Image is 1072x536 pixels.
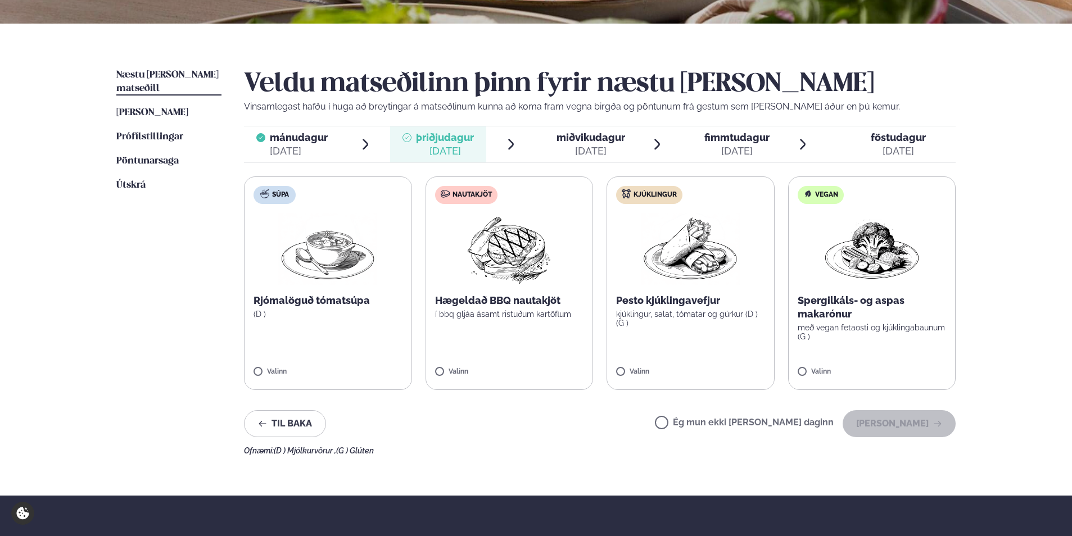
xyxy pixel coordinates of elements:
p: með vegan fetaosti og kjúklingabaunum (G ) [798,323,947,341]
a: Útskrá [116,179,146,192]
span: Pöntunarsaga [116,156,179,166]
span: Nautakjöt [453,190,492,199]
span: [PERSON_NAME] [116,108,188,117]
span: Kjúklingur [634,190,677,199]
span: Næstu [PERSON_NAME] matseðill [116,70,219,93]
h2: Veldu matseðilinn þinn fyrir næstu [PERSON_NAME] [244,69,956,100]
a: Pöntunarsaga [116,155,179,168]
img: Vegan.png [822,213,921,285]
p: kjúklingur, salat, tómatar og gúrkur (D ) (G ) [616,310,765,328]
div: [DATE] [416,144,474,158]
span: miðvikudagur [557,131,625,143]
img: soup.svg [260,189,269,198]
p: Rjómalöguð tómatsúpa [254,294,402,307]
img: beef.svg [441,189,450,198]
span: Súpa [272,190,289,199]
span: Útskrá [116,180,146,190]
p: í bbq gljáa ásamt ristuðum kartöflum [435,310,584,319]
a: Prófílstillingar [116,130,183,144]
span: Vegan [815,190,838,199]
a: [PERSON_NAME] [116,106,188,120]
img: chicken.svg [622,189,631,198]
a: Cookie settings [11,502,34,525]
p: Pesto kjúklingavefjur [616,294,765,307]
p: Hægeldað BBQ nautakjöt [435,294,584,307]
span: þriðjudagur [416,131,474,143]
button: [PERSON_NAME] [843,410,956,437]
span: (D ) Mjólkurvörur , [274,446,336,455]
div: [DATE] [270,144,328,158]
span: fimmtudagur [704,131,770,143]
span: (G ) Glúten [336,446,374,455]
p: (D ) [254,310,402,319]
div: Ofnæmi: [244,446,956,455]
img: Beef-Meat.png [459,213,559,285]
div: [DATE] [871,144,926,158]
img: Vegan.svg [803,189,812,198]
img: Wraps.png [641,213,740,285]
a: Næstu [PERSON_NAME] matseðill [116,69,221,96]
span: föstudagur [871,131,926,143]
p: Vinsamlegast hafðu í huga að breytingar á matseðlinum kunna að koma fram vegna birgða og pöntunum... [244,100,956,113]
button: Til baka [244,410,326,437]
span: mánudagur [270,131,328,143]
img: Soup.png [278,213,377,285]
div: [DATE] [704,144,770,158]
span: Prófílstillingar [116,132,183,142]
div: [DATE] [557,144,625,158]
p: Spergilkáls- og aspas makarónur [798,294,947,321]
